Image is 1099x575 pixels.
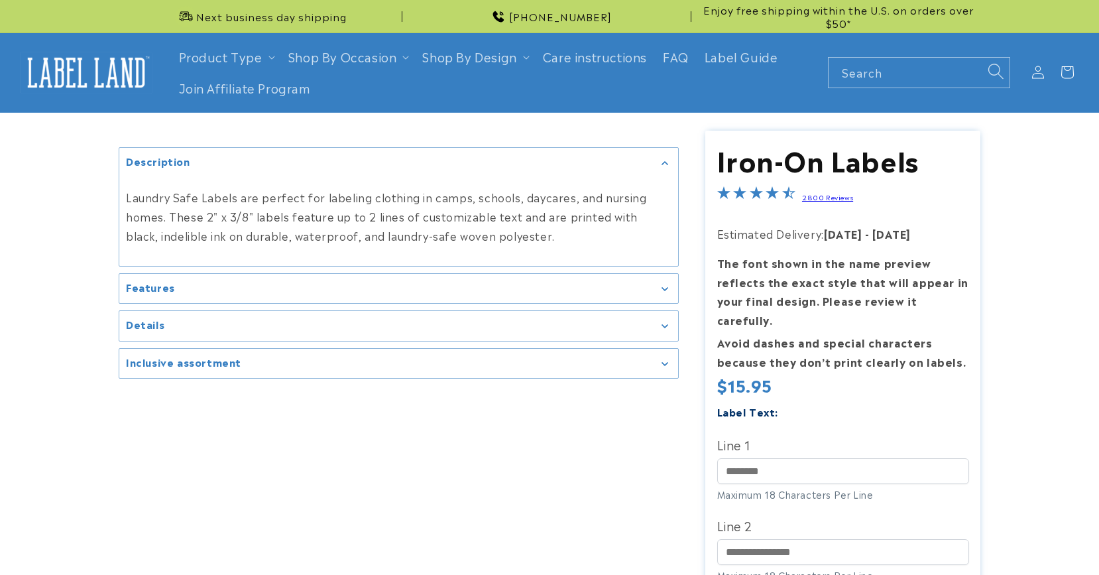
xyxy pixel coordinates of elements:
[119,148,678,178] summary: Description
[288,49,397,64] span: Shop By Occasion
[119,274,678,304] summary: Features
[119,349,678,379] summary: Inclusive assortment
[717,375,773,395] span: $15.95
[119,311,678,341] summary: Details
[981,57,1010,86] button: Search
[717,404,779,419] label: Label Text:
[717,188,795,204] span: 4.5-star overall rating
[126,355,241,369] h2: Inclusive assortment
[821,513,1086,562] iframe: Gorgias Floating Chat
[717,255,968,328] strong: The font shown in the name preview reflects the exact style that will appear in your final design...
[865,225,870,241] strong: -
[126,318,164,331] h2: Details
[126,188,671,245] p: Laundry Safe Labels are perfect for labeling clothing in camps, schools, daycares, and nursing ho...
[179,48,262,65] a: Product Type
[509,10,612,23] span: [PHONE_NUMBER]
[196,10,347,23] span: Next business day shipping
[717,515,969,536] label: Line 2
[171,41,280,72] summary: Product Type
[872,225,911,241] strong: [DATE]
[824,225,862,241] strong: [DATE]
[717,142,969,176] h1: Iron-On Labels
[179,80,311,96] span: Join Affiliate Program
[717,334,966,369] strong: Avoid dashes and special characters because they don’t print clearly on labels.
[126,281,175,294] h2: Features
[414,41,534,72] summary: Shop By Design
[543,49,647,64] span: Care instructions
[717,487,969,501] div: Maximum 18 Characters Per Line
[535,41,655,72] a: Care instructions
[422,48,516,65] a: Shop By Design
[20,52,152,93] img: Label Land
[15,47,158,98] a: Label Land
[655,41,697,72] a: FAQ
[697,41,786,72] a: Label Guide
[717,224,969,243] p: Estimated Delivery:
[663,49,689,64] span: FAQ
[802,192,853,202] a: 2800 Reviews
[717,434,969,455] label: Line 1
[126,155,190,168] h2: Description
[280,41,415,72] summary: Shop By Occasion
[705,49,778,64] span: Label Guide
[171,72,319,103] a: Join Affiliate Program
[119,147,679,379] media-gallery: Gallery Viewer
[697,3,980,29] span: Enjoy free shipping within the U.S. on orders over $50*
